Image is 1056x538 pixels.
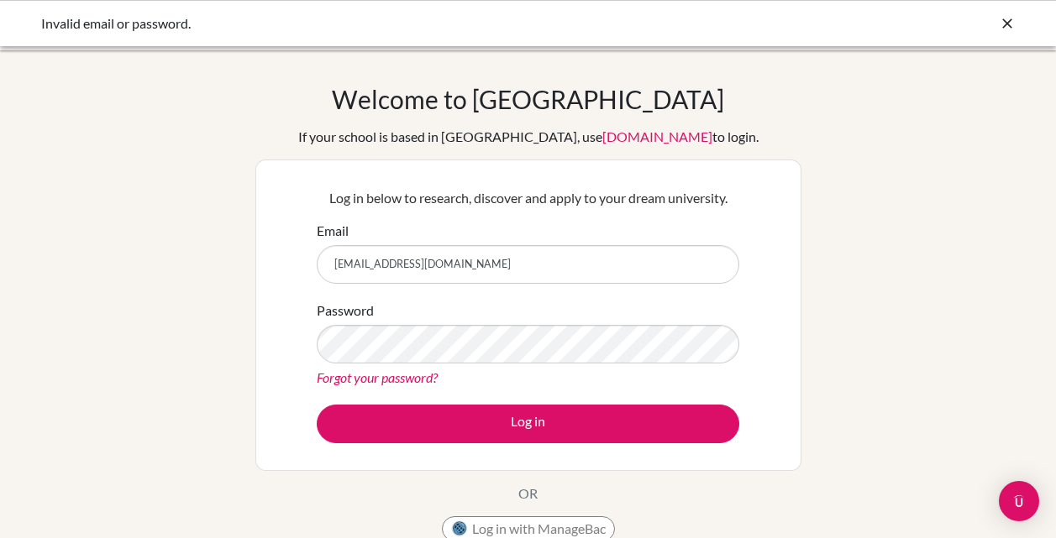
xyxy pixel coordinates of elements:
button: Log in [317,405,739,443]
a: [DOMAIN_NAME] [602,128,712,144]
h1: Welcome to [GEOGRAPHIC_DATA] [332,84,724,114]
div: Invalid email or password. [41,13,764,34]
div: If your school is based in [GEOGRAPHIC_DATA], use to login. [298,127,759,147]
p: Log in below to research, discover and apply to your dream university. [317,188,739,208]
div: Open Intercom Messenger [999,481,1039,521]
p: OR [518,483,538,504]
label: Password [317,300,374,321]
a: Forgot your password? [317,369,438,385]
label: Email [317,221,349,241]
